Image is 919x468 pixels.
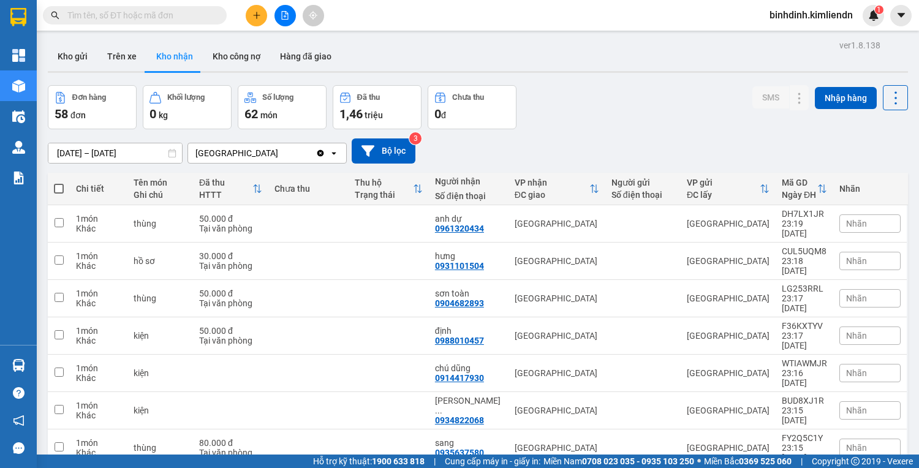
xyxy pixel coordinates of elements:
[134,256,187,266] div: hồ sơ
[515,219,599,228] div: [GEOGRAPHIC_DATA]
[515,190,589,200] div: ĐC giao
[515,256,599,266] div: [GEOGRAPHIC_DATA]
[76,438,121,448] div: 1 món
[70,110,86,120] span: đơn
[435,373,484,383] div: 0914417930
[782,406,827,425] div: 23:15 [DATE]
[279,147,281,159] input: Selected Bình Định.
[776,173,833,205] th: Toggle SortBy
[199,261,262,271] div: Tại văn phòng
[76,410,121,420] div: Khác
[434,455,436,468] span: |
[4,36,58,45] strong: Trụ sở Công ty
[238,85,327,129] button: Số lượng62món
[782,209,827,219] div: DH7LX1JR
[349,173,429,205] th: Toggle SortBy
[782,396,827,406] div: BUD8XJ1R
[313,455,425,468] span: Hỗ trợ kỹ thuật:
[409,132,422,145] sup: 3
[435,251,502,261] div: hưng
[687,443,770,453] div: [GEOGRAPHIC_DATA]
[435,396,502,415] div: trần tuấn hoàng
[4,47,169,75] span: [GEOGRAPHIC_DATA], [GEOGRAPHIC_DATA], [GEOGRAPHIC_DATA], [GEOGRAPHIC_DATA].
[195,147,278,159] div: [GEOGRAPHIC_DATA]
[76,326,121,336] div: 1 món
[846,368,867,378] span: Nhãn
[365,110,383,120] span: triệu
[846,256,867,266] span: Nhãn
[372,456,425,466] strong: 1900 633 818
[687,190,760,200] div: ĐC lấy
[143,85,232,129] button: Khối lượng0kg
[333,85,422,129] button: Đã thu1,46 triệu
[199,190,252,200] div: HTTT
[452,93,484,102] div: Chưa thu
[12,110,25,123] img: warehouse-icon
[199,438,262,448] div: 80.000 đ
[435,298,484,308] div: 0904682893
[875,6,883,14] sup: 1
[76,289,121,298] div: 1 món
[846,219,867,228] span: Nhãn
[687,368,770,378] div: [GEOGRAPHIC_DATA]
[435,261,484,271] div: 0931101504
[199,336,262,345] div: Tại văn phòng
[4,47,32,56] strong: Địa chỉ:
[846,443,867,453] span: Nhãn
[97,42,146,71] button: Trên xe
[48,143,182,163] input: Select a date range.
[445,455,540,468] span: Cung cấp máy in - giấy in:
[134,406,187,415] div: kiện
[782,219,827,238] div: 23:19 [DATE]
[199,448,262,458] div: Tại văn phòng
[244,107,258,121] span: 62
[252,11,261,20] span: plus
[428,85,516,129] button: Chưa thu0đ
[435,214,502,224] div: anh dự
[134,368,187,378] div: kiện
[10,8,26,26] img: logo-vxr
[782,293,827,313] div: 23:17 [DATE]
[76,373,121,383] div: Khác
[435,438,502,448] div: sang
[515,443,599,453] div: [GEOGRAPHIC_DATA]
[39,20,144,31] strong: VẬN TẢI Ô TÔ KIM LIÊN
[704,455,792,468] span: Miền Bắc
[203,42,270,71] button: Kho công nợ
[509,173,605,205] th: Toggle SortBy
[149,107,156,121] span: 0
[281,11,289,20] span: file-add
[134,331,187,341] div: kiện
[435,326,502,336] div: định
[782,178,817,187] div: Mã GD
[352,138,415,164] button: Bộ lọc
[48,85,137,129] button: Đơn hàng58đơn
[515,293,599,303] div: [GEOGRAPHIC_DATA]
[199,326,262,336] div: 50.000 đ
[435,415,484,425] div: 0934822068
[846,331,867,341] span: Nhãn
[13,442,25,454] span: message
[611,178,675,187] div: Người gửi
[316,148,325,158] svg: Clear value
[782,368,827,388] div: 23:16 [DATE]
[839,39,880,52] div: ver 1.8.138
[435,448,484,458] div: 0935637580
[199,298,262,308] div: Tại văn phòng
[687,178,760,187] div: VP gửi
[435,176,502,186] div: Người nhận
[435,336,484,345] div: 0988010457
[12,80,25,92] img: warehouse-icon
[12,49,25,62] img: dashboard-icon
[515,331,599,341] div: [GEOGRAPHIC_DATA]
[890,5,912,26] button: caret-down
[441,110,446,120] span: đ
[134,190,187,200] div: Ghi chú
[76,224,121,233] div: Khác
[896,10,907,21] span: caret-down
[199,214,262,224] div: 50.000 đ
[55,107,68,121] span: 58
[76,448,121,458] div: Khác
[246,5,267,26] button: plus
[76,261,121,271] div: Khác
